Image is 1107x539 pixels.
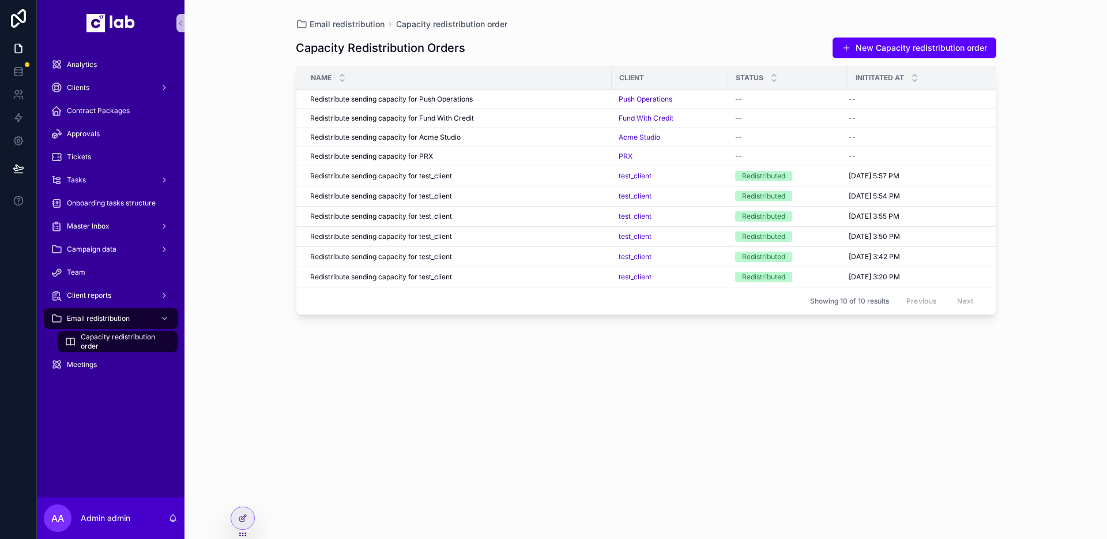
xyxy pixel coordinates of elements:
[619,171,652,181] a: test_client
[736,73,763,83] span: Status
[849,152,856,161] span: --
[310,133,461,142] span: Redistribute sending capacity for Acme Studio
[735,152,742,161] span: --
[310,171,452,181] span: Redistribute sending capacity for test_client
[37,46,184,390] div: scrollable content
[86,14,135,32] img: App logo
[58,331,178,352] a: Capacity redistribution order
[310,114,474,123] span: Redistribute sending capacity for Fund With Credit
[742,231,785,242] div: Redistributed
[856,73,904,83] span: Inititated At
[619,152,632,161] a: PRX
[742,191,785,201] div: Redistributed
[849,95,856,104] span: --
[849,114,856,123] span: --
[810,297,889,306] span: Showing 10 of 10 results
[849,252,900,261] span: [DATE] 3:42 PM
[396,18,507,30] a: Capacity redistribution order
[311,73,332,83] span: Name
[849,192,900,201] span: [DATE] 5:54 PM
[310,152,433,161] span: Redistribute sending capacity for PRX
[44,285,178,306] a: Client reports
[310,232,452,241] span: Redistribute sending capacity for test_client
[849,232,900,241] span: [DATE] 3:50 PM
[619,252,652,261] a: test_client
[310,18,385,30] span: Email redistribution
[742,252,785,262] div: Redistributed
[67,83,89,92] span: Clients
[735,95,742,104] span: --
[296,40,465,56] h1: Capacity Redistribution Orders
[849,133,856,142] span: --
[619,192,652,201] a: test_client
[67,360,97,369] span: Meetings
[67,314,130,323] span: Email redistribution
[619,73,644,83] span: Client
[51,511,64,525] span: Aa
[742,272,785,282] div: Redistributed
[742,171,785,181] div: Redistributed
[619,133,660,142] a: Acme Studio
[44,308,178,329] a: Email redistribution
[67,268,85,277] span: Team
[67,175,86,185] span: Tasks
[44,100,178,121] a: Contract Packages
[67,245,116,254] span: Campaign data
[619,95,672,104] a: Push Operations
[67,291,111,300] span: Client reports
[735,133,742,142] span: --
[619,232,652,241] a: test_client
[44,147,178,167] a: Tickets
[849,212,899,221] span: [DATE] 3:55 PM
[310,272,452,282] span: Redistribute sending capacity for test_client
[310,192,452,201] span: Redistribute sending capacity for test_client
[81,512,130,524] p: Admin admin
[44,54,178,75] a: Analytics
[67,222,110,231] span: Master Inbox
[67,129,100,139] span: Approvals
[849,171,899,181] span: [DATE] 5:57 PM
[67,60,97,69] span: Analytics
[67,152,91,162] span: Tickets
[296,18,385,30] a: Email redistribution
[44,123,178,144] a: Approvals
[849,272,900,282] span: [DATE] 3:20 PM
[310,212,452,221] span: Redistribute sending capacity for test_client
[44,170,178,190] a: Tasks
[735,114,742,123] span: --
[44,216,178,237] a: Master Inbox
[619,212,652,221] a: test_client
[742,211,785,222] div: Redistributed
[44,239,178,260] a: Campaign data
[44,193,178,214] a: Onboarding tasks structure
[67,199,156,208] span: Onboarding tasks structure
[67,106,130,115] span: Contract Packages
[310,95,473,104] span: Redistribute sending capacity for Push Operations
[44,354,178,375] a: Meetings
[619,272,652,282] a: test_client
[81,332,166,351] span: Capacity redistribution order
[44,77,178,98] a: Clients
[310,252,452,261] span: Redistribute sending capacity for test_client
[833,38,996,58] button: New Capacity redistribution order
[619,114,673,123] a: Fund With Credit
[44,262,178,283] a: Team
